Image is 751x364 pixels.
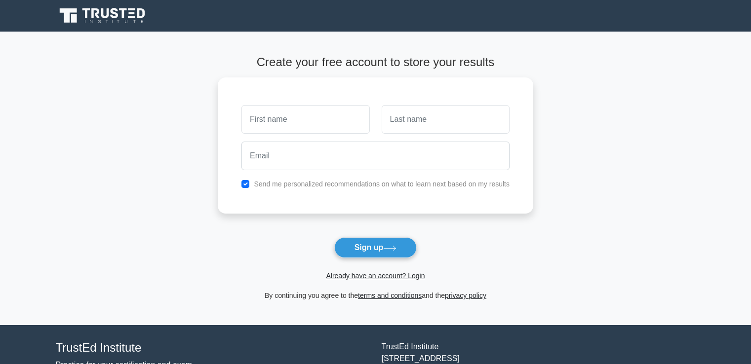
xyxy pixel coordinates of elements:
button: Sign up [334,237,417,258]
div: By continuing you agree to the and the [212,290,539,301]
h4: TrustEd Institute [56,341,370,355]
a: terms and conditions [358,291,422,299]
h4: Create your free account to store your results [218,55,533,70]
label: Send me personalized recommendations on what to learn next based on my results [254,180,510,188]
a: privacy policy [445,291,486,299]
input: Last name [382,105,510,134]
input: First name [241,105,369,134]
a: Already have an account? Login [326,272,425,280]
input: Email [241,142,510,170]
